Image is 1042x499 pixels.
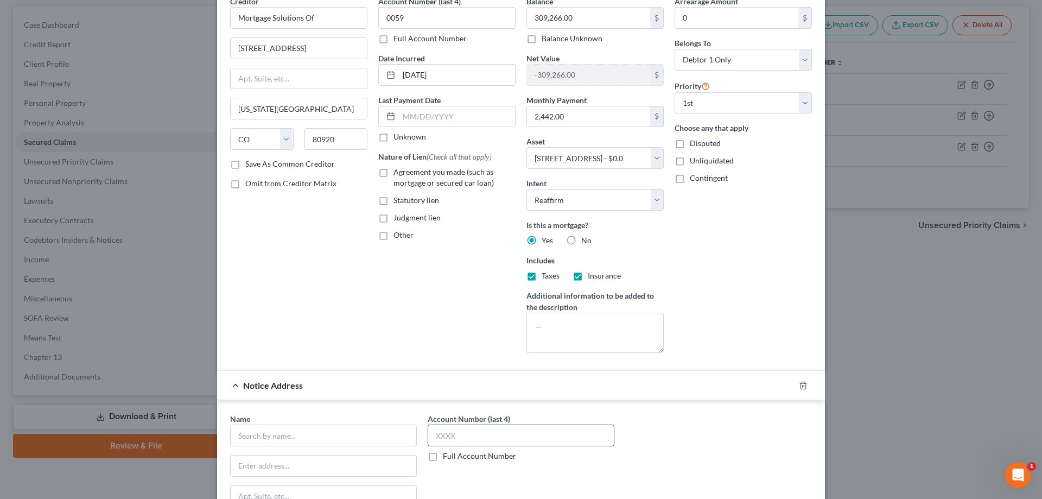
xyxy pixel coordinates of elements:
input: Search by name... [230,425,417,446]
span: Taxes [542,271,560,280]
div: $ [798,8,811,28]
label: Unknown [393,131,426,142]
span: Insurance [588,271,621,280]
label: Monthly Payment [526,94,587,106]
label: Intent [526,178,547,189]
input: 0.00 [527,65,650,85]
iframe: Intercom live chat [1005,462,1031,488]
label: Account Number (last 4) [428,413,510,425]
label: Date Incurred [378,53,425,64]
span: Other [393,230,414,239]
span: Name [230,414,250,424]
input: 0.00 [527,106,650,127]
span: Yes [542,236,553,245]
label: Full Account Number [443,451,516,462]
label: Net Value [526,53,560,64]
input: Enter city... [231,98,367,119]
input: Enter zip... [304,128,368,150]
input: XXXX [378,7,516,29]
div: $ [650,8,663,28]
label: Last Payment Date [378,94,441,106]
input: MM/DD/YYYY [399,106,515,127]
label: Full Account Number [393,33,467,44]
input: MM/DD/YYYY [399,65,515,85]
span: Statutory lien [393,195,439,205]
span: Judgment lien [393,213,441,222]
span: (Check all that apply) [427,152,492,161]
label: Includes [526,255,664,266]
span: Notice Address [243,380,303,390]
label: Balance Unknown [542,33,602,44]
span: Agreement you made (such as mortgage or secured car loan) [393,167,494,187]
span: Unliquidated [690,156,734,165]
div: $ [650,106,663,127]
span: Asset [526,137,545,146]
input: Enter address... [231,456,416,476]
span: 1 [1027,462,1036,471]
span: Contingent [690,173,728,182]
span: Belongs To [675,39,711,48]
input: 0.00 [675,8,798,28]
input: Search creditor by name... [230,7,367,29]
label: Save As Common Creditor [245,159,335,169]
input: 0.00 [527,8,650,28]
input: XXXX [428,425,614,446]
input: Enter address... [231,38,367,59]
label: Priority [675,79,710,92]
span: Omit from Creditor Matrix [245,179,336,188]
div: $ [650,65,663,85]
span: Disputed [690,138,721,148]
label: Nature of Lien [378,151,492,162]
span: No [581,236,592,245]
label: Choose any that apply [675,122,812,134]
input: Apt, Suite, etc... [231,68,367,89]
label: Is this a mortgage? [526,219,664,231]
label: Additional information to be added to the description [526,290,664,313]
